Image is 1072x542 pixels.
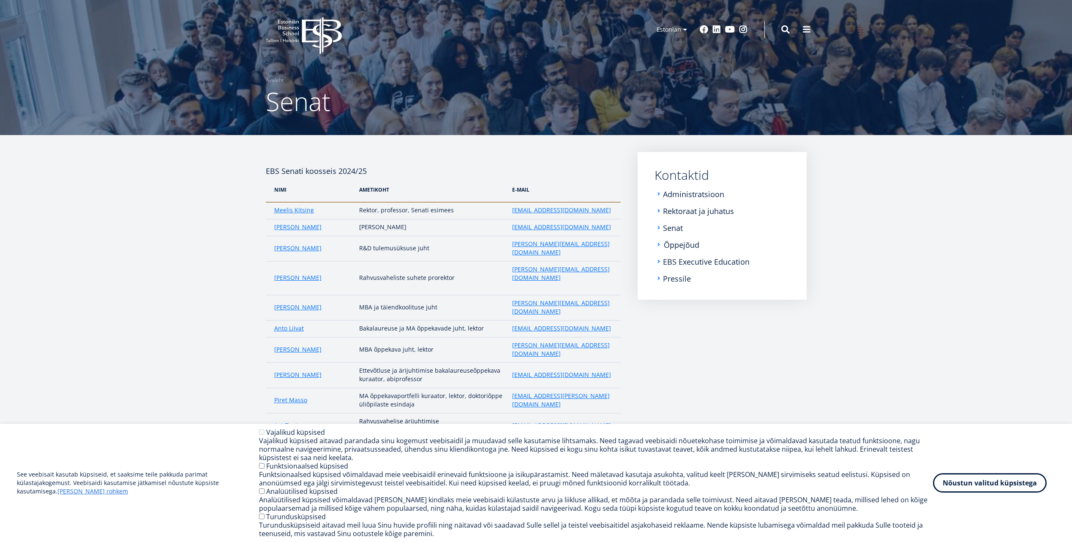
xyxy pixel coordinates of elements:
a: [EMAIL_ADDRESS][DOMAIN_NAME] [512,421,611,430]
a: [EMAIL_ADDRESS][DOMAIN_NAME] [512,324,611,333]
a: [EMAIL_ADDRESS][PERSON_NAME][DOMAIN_NAME] [512,392,612,409]
td: Rektor, professor, Senati esimees [355,202,508,219]
a: [PERSON_NAME][EMAIL_ADDRESS][DOMAIN_NAME] [512,265,612,282]
a: EBS Executive Education [663,257,750,266]
a: Anto Liivat [274,324,304,333]
td: Rahvusvaheliste suhete prorektor [355,261,508,295]
td: Rahvusvahelise ärijuhtimise bakalaureuseõppekava kuraator, lektor [355,413,508,439]
a: [PERSON_NAME] [274,274,322,282]
a: [PERSON_NAME] [274,371,322,379]
td: [PERSON_NAME] [355,219,508,236]
a: Rektoraat ja juhatus [663,207,734,215]
a: [PERSON_NAME][EMAIL_ADDRESS][DOMAIN_NAME] [512,240,612,257]
p: See veebisait kasutab küpsiseid, et saaksime teile pakkuda parimat külastajakogemust. Veebisaidi ... [17,470,259,496]
div: Analüütilised küpsised võimaldavad [PERSON_NAME] kindlaks meie veebisaidi külastuste arvu ja liik... [259,496,933,512]
a: Kontaktid [655,169,790,182]
button: Nõustun valitud küpsistega [933,473,1047,493]
a: Pressile [663,274,691,283]
label: Analüütilised küpsised [266,487,338,496]
a: Õppejõud [664,241,699,249]
td: MBA õppekava juht, lektor [355,337,508,363]
a: [EMAIL_ADDRESS][DOMAIN_NAME] [512,223,611,231]
a: Instagram [739,25,747,34]
td: MA õppekavaportfelli kuraator, lektor, doktoriõppe üliõpilaste esindaja [355,388,508,413]
a: Linkedin [712,25,721,34]
a: Piret Masso [274,396,307,404]
label: Turundusküpsised [266,512,326,521]
a: [PERSON_NAME] [274,345,322,354]
a: [PERSON_NAME] [274,303,322,312]
a: Administratsioon [663,190,724,198]
label: Vajalikud küpsised [266,428,325,437]
h4: EBS Senati koosseis 2024/25 [266,152,621,177]
a: Meelis Kitsing [274,206,314,214]
a: Facebook [700,25,708,34]
th: NIMI [266,177,355,202]
a: Aet Toots [274,421,300,430]
th: e-Mail [508,177,621,202]
td: Ettevõtluse ja ärijuhtimise bakalaureuseõppekava kuraator, abiprofessor [355,363,508,388]
th: AMetikoht [355,177,508,202]
a: Avaleht [266,76,284,84]
div: Vajalikud küpsised aitavad parandada sinu kogemust veebisaidil ja muudavad selle kasutamise lihts... [259,436,933,462]
td: MBA ja täiendkoolituse juht [355,295,508,320]
a: [PERSON_NAME][EMAIL_ADDRESS][DOMAIN_NAME] [512,299,612,316]
a: [EMAIL_ADDRESS][DOMAIN_NAME] [512,371,611,379]
label: Funktsionaalsed küpsised [266,461,348,471]
td: R&D tulemusüksuse juht [355,236,508,261]
a: Youtube [725,25,735,34]
div: Turundusküpsiseid aitavad meil luua Sinu huvide profiili ning näitavad või saadavad Sulle sellel ... [259,521,933,538]
a: [PERSON_NAME] [274,244,322,252]
a: Senat [663,224,683,232]
a: [PERSON_NAME] [274,223,322,231]
td: Bakalaureuse ja MA õppekavade juht, lektor [355,320,508,337]
a: [PERSON_NAME][EMAIL_ADDRESS][DOMAIN_NAME] [512,341,612,358]
a: [EMAIL_ADDRESS][DOMAIN_NAME] [512,206,611,214]
span: Senat [266,84,330,119]
a: [PERSON_NAME] rohkem [57,487,128,496]
div: Funktsionaalsed küpsised võimaldavad meie veebisaidil erinevaid funktsioone ja isikupärastamist. ... [259,470,933,487]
